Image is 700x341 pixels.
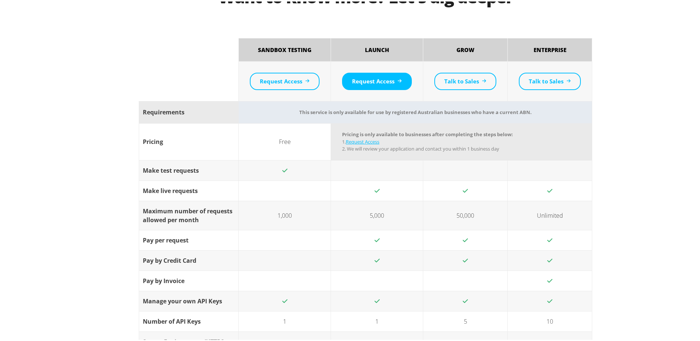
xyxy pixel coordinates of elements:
td: 1 [331,310,423,330]
th: Sandbox Testing [239,37,331,60]
div: Make test requests [143,165,235,173]
th: Launch [331,37,423,60]
div: Pay per request [143,234,235,243]
div: Manage your own API Keys [143,295,235,304]
div: Number of API Keys [143,316,235,324]
td: 5 [423,310,508,330]
td: 5,000 [331,199,423,228]
div: Pricing [143,136,235,145]
a: Talk to Sales [519,71,581,89]
th: Enterprise [508,37,592,60]
div: Requirements [143,106,235,115]
span: 1. 2. We will review your application and contact you within 1 business day [342,137,499,151]
div: Maximum number of requests allowed per month [143,205,235,223]
div: Pay by Credit Card [143,255,235,263]
td: This service is only available for use by registered Australian businesses who have a current ABN. [239,100,592,122]
td: 1 [239,310,331,330]
a: Request Access [342,71,412,89]
td: Free [239,122,331,159]
td: 50,000 [423,199,508,228]
td: 10 [508,310,592,330]
td: Pricing is only available to businesses after completing the steps below: [331,122,592,159]
div: Make live requests [143,185,235,194]
a: Request Access [250,71,320,89]
a: Request Access [346,137,379,144]
th: Grow [423,37,508,60]
div: Pay by Invoice [143,275,235,284]
td: Unlimited [508,199,592,228]
td: 1,000 [239,199,331,228]
a: Talk to Sales [434,71,496,89]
